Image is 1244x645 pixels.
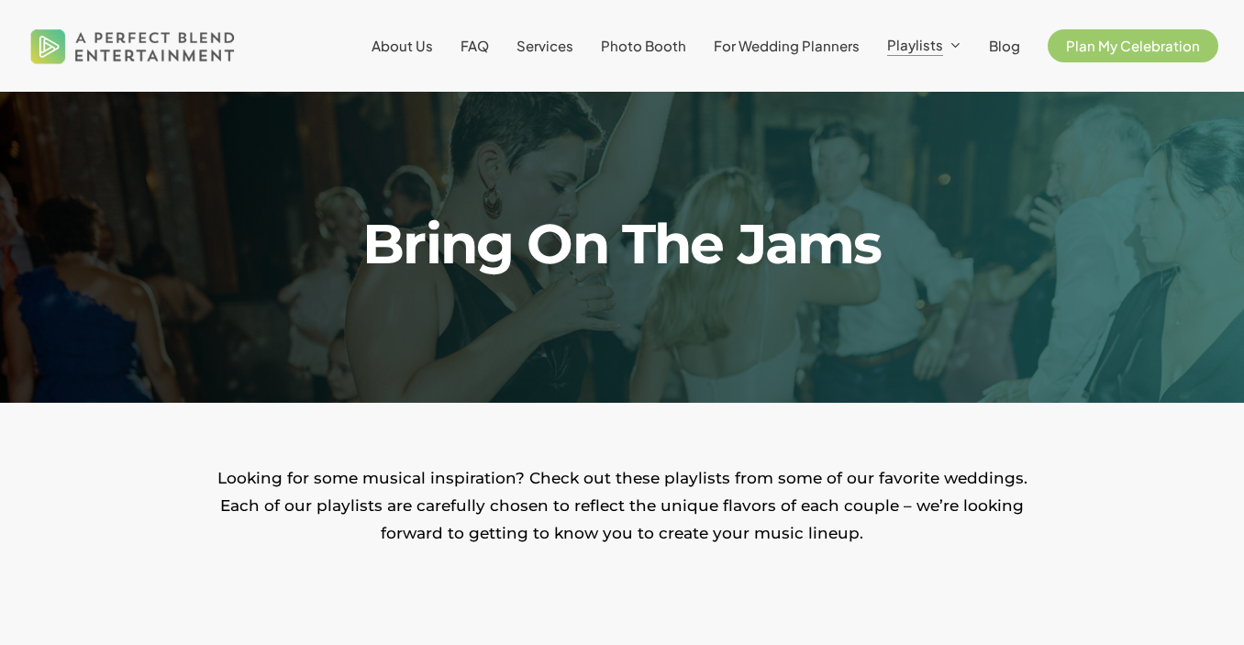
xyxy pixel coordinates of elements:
span: Blog [989,37,1020,54]
a: For Wedding Planners [714,39,860,53]
span: FAQ [461,37,489,54]
a: Blog [989,39,1020,53]
a: Playlists [887,38,961,54]
a: Plan My Celebration [1048,39,1218,53]
p: Looking for some musical inspiration? Check out these playlists from some of our favorite wedding... [209,464,1035,547]
img: A Perfect Blend Entertainment [26,13,240,79]
a: Services [516,39,573,53]
span: Plan My Celebration [1066,37,1200,54]
a: About Us [372,39,433,53]
span: Playlists [887,36,943,53]
a: FAQ [461,39,489,53]
h1: Bring On The Jams [251,217,992,272]
span: Services [516,37,573,54]
span: Photo Booth [601,37,686,54]
span: For Wedding Planners [714,37,860,54]
a: Photo Booth [601,39,686,53]
span: About Us [372,37,433,54]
